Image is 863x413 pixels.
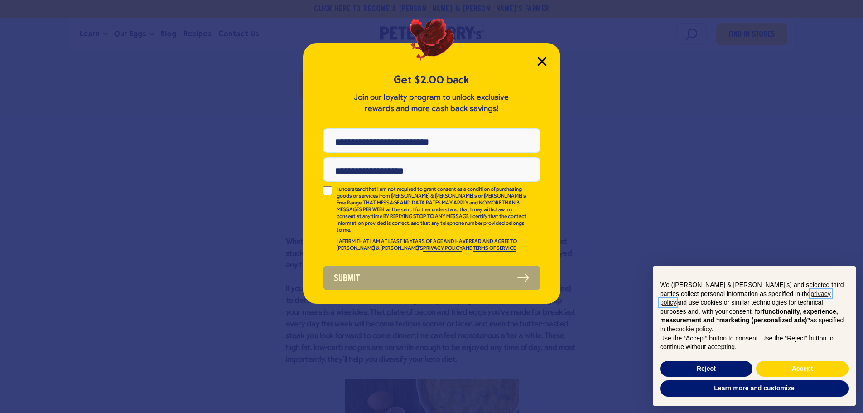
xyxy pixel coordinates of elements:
[660,281,849,334] p: We ([PERSON_NAME] & [PERSON_NAME]'s) and selected third parties collect personal information as s...
[473,246,516,252] a: TERMS OF SERVICE.
[660,290,831,306] a: privacy policy
[323,186,332,195] input: I understand that I am not required to grant consent as a condition of purchasing goods or servic...
[660,361,752,377] button: Reject
[660,380,849,397] button: Learn more and customize
[675,326,711,333] a: cookie policy
[537,57,547,66] button: Close Modal
[323,266,540,290] button: Submit
[337,238,528,252] p: I AFFIRM THAT I AM AT LEAST 18 YEARS OF AGE AND HAVE READ AND AGREE TO [PERSON_NAME] & [PERSON_NA...
[660,334,849,352] p: Use the “Accept” button to consent. Use the “Reject” button to continue without accepting.
[423,246,462,252] a: PRIVACY POLICY
[352,92,511,115] p: Join our loyalty program to unlock exclusive rewards and more cash back savings!
[323,73,540,87] h5: Get $2.00 back
[337,186,528,234] p: I understand that I am not required to grant consent as a condition of purchasing goods or servic...
[756,361,849,377] button: Accept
